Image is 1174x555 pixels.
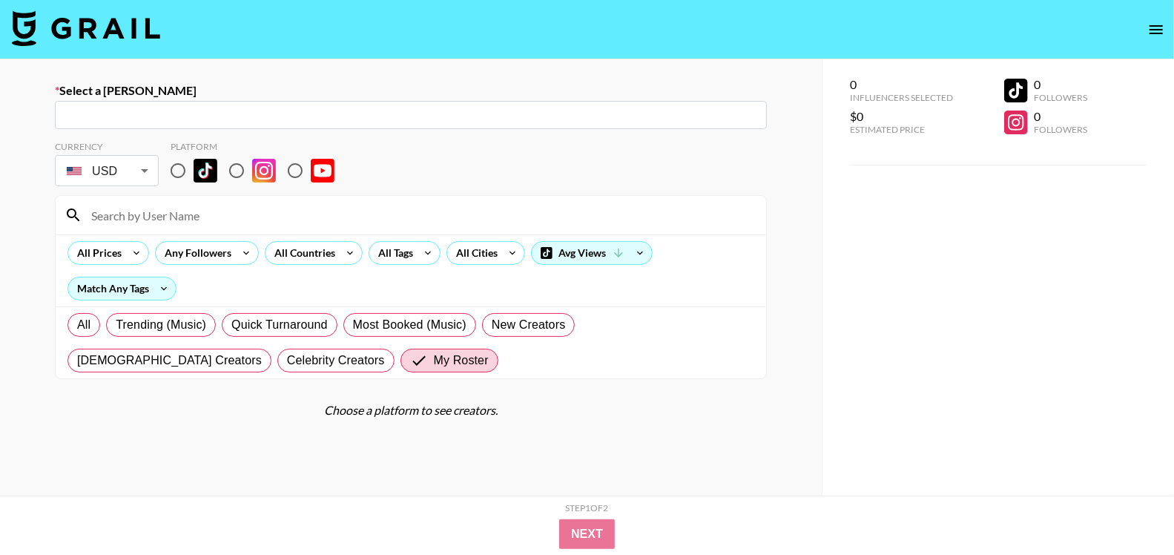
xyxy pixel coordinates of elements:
span: Trending (Music) [116,316,206,334]
span: All [77,316,90,334]
span: New Creators [492,316,566,334]
div: All Cities [447,242,501,264]
div: 0 [1034,109,1087,124]
div: Currency [55,141,159,152]
div: Followers [1034,124,1087,135]
img: TikTok [194,159,217,183]
div: Match Any Tags [68,277,176,300]
span: My Roster [434,352,489,370]
button: open drawer [1141,15,1171,45]
span: Quick Turnaround [231,316,328,334]
span: [DEMOGRAPHIC_DATA] Creators [77,352,262,370]
span: Most Booked (Music) [353,316,466,334]
div: 0 [1034,77,1087,92]
div: $0 [850,109,953,124]
label: Select a [PERSON_NAME] [55,83,767,98]
div: All Tags [369,242,416,264]
div: Avg Views [532,242,652,264]
div: Step 1 of 2 [566,502,609,513]
div: All Prices [68,242,125,264]
div: 0 [850,77,953,92]
div: Choose a platform to see creators. [55,403,767,418]
button: Next [559,519,615,549]
div: Followers [1034,92,1087,103]
img: Instagram [252,159,276,183]
div: Influencers Selected [850,92,953,103]
div: Any Followers [156,242,234,264]
img: Grail Talent [12,10,160,46]
input: Search by User Name [82,203,757,227]
div: All Countries [266,242,338,264]
span: Celebrity Creators [287,352,385,370]
div: Estimated Price [850,124,953,135]
img: YouTube [311,159,334,183]
div: USD [58,158,156,184]
div: Platform [171,141,346,152]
